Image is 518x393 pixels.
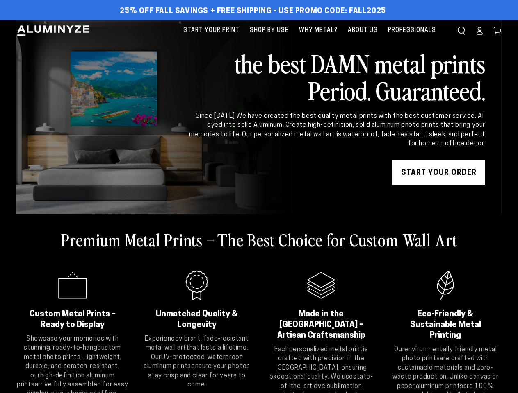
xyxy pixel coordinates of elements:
h2: Custom Metal Prints – Ready to Display [27,309,118,330]
span: Why Metal? [299,25,338,36]
h2: Eco-Friendly & Sustainable Metal Printing [400,309,491,341]
p: Experience that lasts a lifetime. Our ensure your photos stay crisp and clear for years to come. [141,334,253,389]
img: Aluminyze [16,25,90,37]
a: Shop By Use [246,20,293,41]
summary: Search our site [452,22,470,40]
strong: custom metal photo prints [24,345,121,360]
div: Since [DATE] We have created the best quality metal prints with the best customer service. All dy... [187,112,485,149]
a: Professionals [384,20,440,41]
strong: personalized metal print [289,346,363,353]
strong: UV-protected, waterproof aluminum prints [144,354,243,370]
span: About Us [348,25,378,36]
a: Why Metal? [295,20,342,41]
h2: Unmatched Quality & Longevity [151,309,242,330]
a: Start Your Print [179,20,244,41]
span: Start Your Print [183,25,240,36]
h2: the best DAMN metal prints Period. Guaranteed. [187,50,485,104]
span: Professionals [388,25,436,36]
a: About Us [344,20,382,41]
span: 25% off FALL Savings + Free Shipping - Use Promo Code: FALL2025 [120,7,386,16]
h2: Premium Metal Prints – The Best Choice for Custom Wall Art [61,229,457,250]
h2: Made in the [GEOGRAPHIC_DATA] – Artisan Craftsmanship [276,309,367,341]
strong: environmentally friendly metal photo prints [402,346,497,362]
strong: high-definition aluminum prints [17,373,114,388]
strong: aluminum prints [416,383,463,390]
a: START YOUR Order [392,160,485,185]
strong: vibrant, fade-resistant metal wall art [146,336,249,351]
span: Shop By Use [250,25,289,36]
